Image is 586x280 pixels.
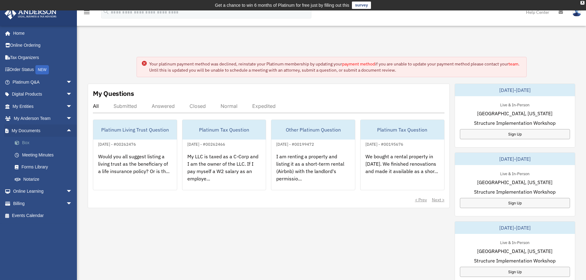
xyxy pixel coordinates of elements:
[361,148,444,196] div: We bought a rental property in [DATE]. We finished renovations and made it available as a shor...
[460,267,570,277] a: Sign Up
[4,64,82,76] a: Order StatusNEW
[93,140,141,147] div: [DATE] - #00262476
[93,89,134,98] div: My Questions
[66,124,78,137] span: arrow_drop_up
[83,11,90,16] a: menu
[114,103,137,109] div: Submitted
[460,198,570,208] a: Sign Up
[342,61,375,67] a: payment method
[4,210,82,222] a: Events Calendar
[4,185,82,198] a: Online Learningarrow_drop_down
[66,88,78,101] span: arrow_drop_down
[149,61,521,73] div: Your platinum payment method was declined, reinstate your Platinum membership by updating your if...
[182,140,230,147] div: [DATE] - #00262466
[4,76,82,88] a: Platinum Q&Aarrow_drop_down
[4,27,78,39] a: Home
[4,51,82,64] a: Tax Organizers
[271,120,355,190] a: Other Platinum Question[DATE] - #00199472I am renting a property and listing it as a short-term r...
[508,61,518,67] a: team
[3,7,58,19] img: Anderson Advisors Platinum Portal
[93,120,177,190] a: Platinum Living Trust Question[DATE] - #00262476Would you all suggest listing a living trust as t...
[252,103,276,109] div: Expedited
[495,170,534,176] div: Live & In-Person
[460,129,570,139] a: Sign Up
[4,100,82,112] a: My Entitiesarrow_drop_down
[35,65,49,74] div: NEW
[221,103,237,109] div: Normal
[271,120,355,140] div: Other Platinum Question
[271,140,319,147] div: [DATE] - #00199472
[189,103,206,109] div: Closed
[352,2,371,9] a: survey
[360,120,444,190] a: Platinum Tax Question[DATE] - #00195676We bought a rental property in [DATE]. We finished renovat...
[455,153,575,165] div: [DATE]-[DATE]
[9,149,82,161] a: Meeting Minutes
[152,103,175,109] div: Answered
[66,197,78,210] span: arrow_drop_down
[477,179,552,186] span: [GEOGRAPHIC_DATA], [US_STATE]
[580,1,584,5] div: close
[572,8,581,17] img: User Pic
[474,257,556,264] span: Structure Implementation Workshop
[455,84,575,96] div: [DATE]-[DATE]
[83,9,90,16] i: menu
[4,88,82,101] a: Digital Productsarrow_drop_down
[9,137,82,149] a: Box
[9,161,82,173] a: Forms Library
[361,140,408,147] div: [DATE] - #00195676
[66,185,78,198] span: arrow_drop_down
[66,100,78,113] span: arrow_drop_down
[103,8,110,15] i: search
[66,76,78,89] span: arrow_drop_down
[495,101,534,108] div: Live & In-Person
[477,110,552,117] span: [GEOGRAPHIC_DATA], [US_STATE]
[182,120,266,190] a: Platinum Tax Question[DATE] - #00262466My LLC is taxed as a C-Corp and I am the owner of the LLC....
[182,148,266,196] div: My LLC is taxed as a C-Corp and I am the owner of the LLC. If I pay myself a W2 salary as an empl...
[477,247,552,255] span: [GEOGRAPHIC_DATA], [US_STATE]
[4,124,82,137] a: My Documentsarrow_drop_up
[4,39,82,52] a: Online Ordering
[4,112,82,125] a: My Anderson Teamarrow_drop_down
[455,222,575,234] div: [DATE]-[DATE]
[182,120,266,140] div: Platinum Tax Question
[93,120,177,140] div: Platinum Living Trust Question
[474,119,556,127] span: Structure Implementation Workshop
[66,112,78,125] span: arrow_drop_down
[93,103,99,109] div: All
[93,148,177,196] div: Would you all suggest listing a living trust as the beneficiary of a life insurance policy? Or is...
[9,173,82,185] a: Notarize
[474,188,556,195] span: Structure Implementation Workshop
[495,239,534,245] div: Live & In-Person
[271,148,355,196] div: I am renting a property and listing it as a short-term rental (Airbnb) with the landlord's permis...
[215,2,349,9] div: Get a chance to win 6 months of Platinum for free just by filling out this
[361,120,444,140] div: Platinum Tax Question
[4,197,82,210] a: Billingarrow_drop_down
